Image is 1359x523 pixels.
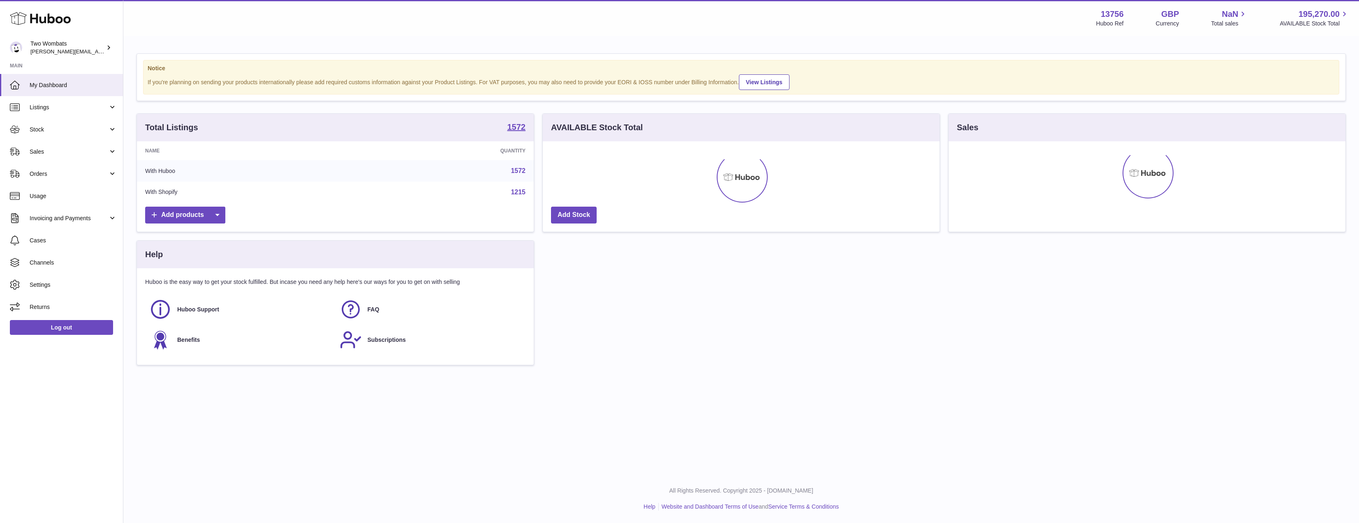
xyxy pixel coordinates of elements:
span: Listings [30,104,108,111]
span: Cases [30,237,117,244]
span: AVAILABLE Stock Total [1280,20,1349,28]
a: Log out [10,320,113,335]
a: Subscriptions [340,329,522,351]
a: 1215 [511,189,526,196]
span: Subscriptions [368,336,406,344]
a: 1572 [507,123,526,133]
h3: Help [145,249,163,260]
strong: 1572 [507,123,526,131]
div: Huboo Ref [1096,20,1124,28]
span: Benefits [177,336,200,344]
span: Sales [30,148,108,156]
h3: Sales [957,122,978,133]
strong: 13756 [1101,9,1124,20]
img: alan@twowombats.com [10,41,22,54]
span: FAQ [368,306,380,313]
a: Help [644,503,655,510]
li: and [659,503,839,511]
a: View Listings [739,74,789,90]
span: Stock [30,126,108,134]
th: Quantity [351,141,534,160]
span: Returns [30,303,117,311]
a: FAQ [340,298,522,320]
td: With Huboo [137,160,351,182]
span: Orders [30,170,108,178]
p: All Rights Reserved. Copyright 2025 - [DOMAIN_NAME] [130,487,1352,495]
span: Usage [30,192,117,200]
a: Add products [145,207,225,223]
td: With Shopify [137,182,351,203]
a: Service Terms & Conditions [768,503,839,510]
a: Benefits [149,329,331,351]
h3: AVAILABLE Stock Total [551,122,643,133]
span: [PERSON_NAME][EMAIL_ADDRESS][DOMAIN_NAME] [30,48,165,55]
div: Two Wombats [30,40,104,55]
a: NaN Total sales [1211,9,1248,28]
strong: Notice [148,65,1335,72]
span: Settings [30,281,117,289]
div: If you're planning on sending your products internationally please add required customs informati... [148,73,1335,90]
span: Total sales [1211,20,1248,28]
a: Add Stock [551,207,597,223]
h3: Total Listings [145,122,198,133]
span: Channels [30,259,117,267]
span: NaN [1222,9,1238,20]
span: My Dashboard [30,81,117,89]
span: Huboo Support [177,306,219,313]
p: Huboo is the easy way to get your stock fulfilled. But incase you need any help here's our ways f... [145,278,526,286]
strong: GBP [1161,9,1179,20]
span: Invoicing and Payments [30,214,108,222]
a: Website and Dashboard Terms of Use [662,503,759,510]
a: Huboo Support [149,298,331,320]
span: 195,270.00 [1299,9,1340,20]
th: Name [137,141,351,160]
a: 195,270.00 AVAILABLE Stock Total [1280,9,1349,28]
div: Currency [1156,20,1179,28]
a: 1572 [511,167,526,174]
